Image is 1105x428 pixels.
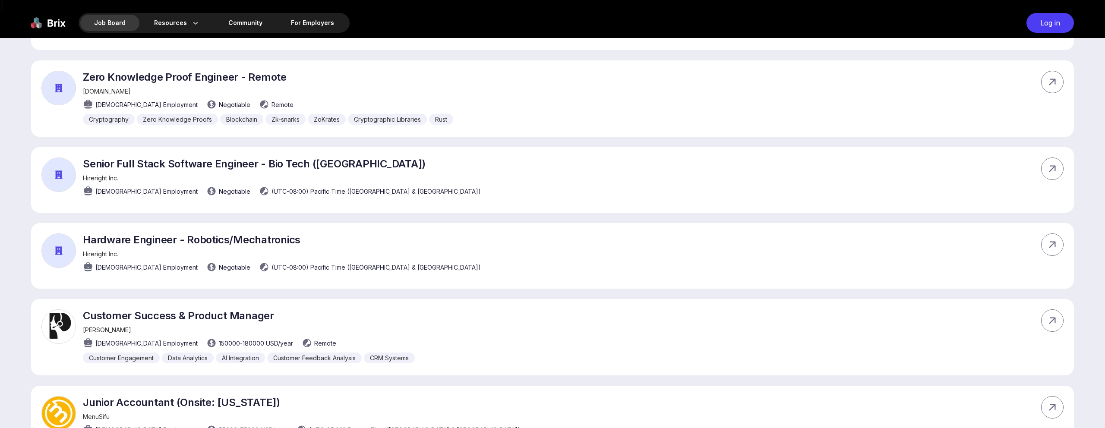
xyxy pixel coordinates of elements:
div: Blockchain [220,114,263,125]
span: Negotiable [219,100,250,109]
p: Zero Knowledge Proof Engineer - Remote [83,71,453,83]
div: Rust [429,114,453,125]
a: For Employers [277,15,348,31]
span: (UTC-08:00) Pacific Time ([GEOGRAPHIC_DATA] & [GEOGRAPHIC_DATA]) [272,263,481,272]
div: Zero Knowledge Proofs [137,114,218,125]
div: Log in [1026,13,1074,33]
span: (UTC-08:00) Pacific Time ([GEOGRAPHIC_DATA] & [GEOGRAPHIC_DATA]) [272,187,481,196]
span: [DEMOGRAPHIC_DATA] Employment [95,187,198,196]
div: Cryptographic Libraries [348,114,427,125]
span: Negotiable [219,187,250,196]
span: [DOMAIN_NAME] [83,88,131,95]
a: Community [215,15,276,31]
span: [DEMOGRAPHIC_DATA] Employment [95,100,198,109]
span: Hireright Inc. [83,174,118,182]
a: Log in [1022,13,1074,33]
p: Junior Accountant (Onsite: [US_STATE]) [83,396,520,409]
div: Resources [140,15,214,31]
div: CRM Systems [364,352,415,363]
p: Hardware Engineer - Robotics/Mechatronics [83,233,481,246]
span: [PERSON_NAME] [83,326,131,334]
span: 150000 - 180000 USD /year [219,339,293,348]
div: Customer Feedback Analysis [267,352,362,363]
p: Senior Full Stack Software Engineer - Bio Tech ([GEOGRAPHIC_DATA]) [83,157,481,170]
div: Cryptography [83,114,135,125]
div: AI Integration [216,352,265,363]
span: Remote [272,100,294,109]
span: Hireright Inc. [83,250,118,258]
span: Remote [314,339,336,348]
div: Job Board [80,15,139,31]
span: [DEMOGRAPHIC_DATA] Employment [95,263,198,272]
p: Customer Success & Product Manager [83,309,415,322]
span: MenuSifu [83,413,110,420]
span: Negotiable [219,263,250,272]
div: Data Analytics [162,352,214,363]
div: ZoKrates [308,114,346,125]
div: Zk-snarks [265,114,306,125]
span: [DEMOGRAPHIC_DATA] Employment [95,339,198,348]
div: Customer Engagement [83,352,160,363]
